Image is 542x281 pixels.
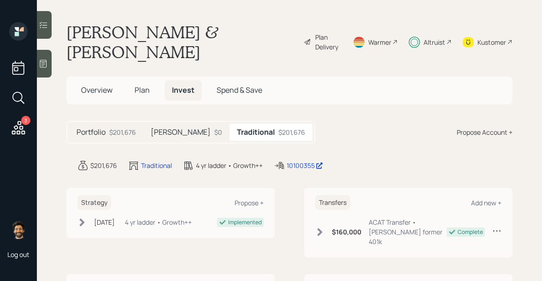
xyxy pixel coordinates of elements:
div: Log out [7,250,29,259]
span: Plan [135,85,150,95]
div: Plan Delivery [315,32,342,52]
div: ACAT Transfer • [PERSON_NAME] former 401k [369,217,447,246]
div: 3 [21,116,30,125]
h5: [PERSON_NAME] [151,128,211,137]
div: Traditional [141,161,172,170]
h1: [PERSON_NAME] & [PERSON_NAME] [66,22,296,62]
div: $201,676 [109,127,136,137]
span: Spend & Save [217,85,262,95]
div: Altruist [424,37,445,47]
div: $201,676 [278,127,305,137]
div: Complete [458,228,483,236]
div: $0 [214,127,222,137]
h5: Portfolio [77,128,106,137]
div: [DATE] [94,217,115,227]
div: Add new + [471,198,501,207]
h6: $160,000 [332,228,361,236]
div: $201,676 [90,161,117,170]
img: eric-schwartz-headshot.png [9,221,28,239]
span: Invest [172,85,194,95]
div: Kustomer [477,37,506,47]
div: Implemented [228,218,262,227]
div: 4 yr ladder • Growth++ [125,217,192,227]
div: Propose Account + [457,127,513,137]
span: Overview [81,85,112,95]
h6: Transfers [315,195,350,210]
div: 10100355 [287,161,323,170]
div: Warmer [368,37,391,47]
div: 4 yr ladder • Growth++ [196,161,263,170]
h5: Traditional [237,128,275,137]
h6: Strategy [77,195,111,210]
div: Propose + [235,198,264,207]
